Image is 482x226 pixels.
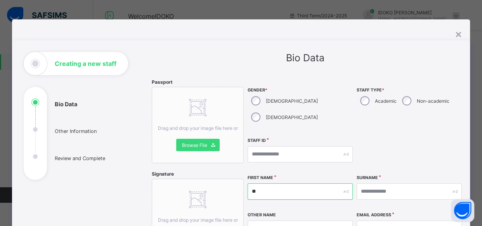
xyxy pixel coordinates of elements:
[455,27,462,40] div: ×
[266,98,318,104] label: [DEMOGRAPHIC_DATA]
[152,87,244,163] div: Drag and drop your image file here orBrowse File
[248,175,273,180] label: First Name
[152,171,174,177] span: Signature
[375,98,397,104] label: Academic
[248,88,353,93] span: Gender
[357,175,378,180] label: Surname
[158,217,238,223] span: Drag and drop your image file here or
[286,52,324,64] span: Bio Data
[152,79,173,85] span: Passport
[266,114,318,120] label: [DEMOGRAPHIC_DATA]
[357,212,391,217] label: Email Address
[417,98,449,104] label: Non-academic
[357,88,462,93] span: Staff Type
[55,60,116,67] h1: Creating a new staff
[158,125,238,131] span: Drag and drop your image file here or
[182,142,207,148] span: Browse File
[248,138,266,143] label: Staff ID
[248,212,276,217] label: Other Name
[451,199,474,222] button: Open asap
